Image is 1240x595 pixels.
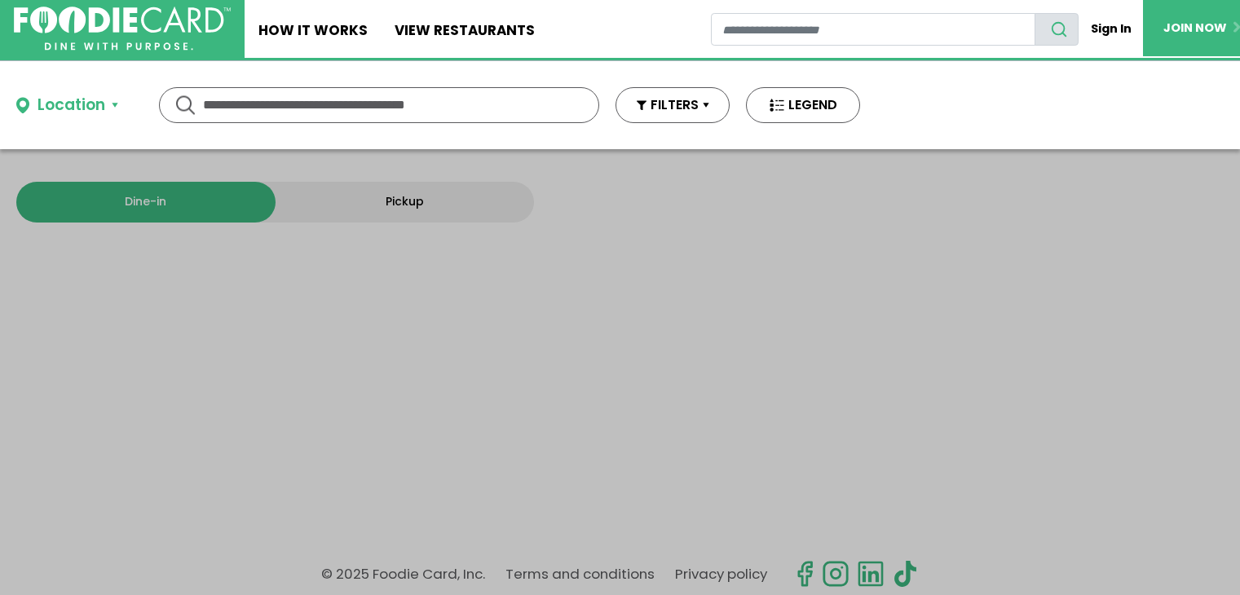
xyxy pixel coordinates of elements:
[616,87,730,123] button: FILTERS
[1035,13,1079,46] button: search
[38,94,105,117] div: Location
[16,94,118,117] button: Location
[1079,13,1143,45] a: Sign In
[746,87,860,123] button: LEGEND
[14,7,231,51] img: FoodieCard; Eat, Drink, Save, Donate
[711,13,1035,46] input: restaurant search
